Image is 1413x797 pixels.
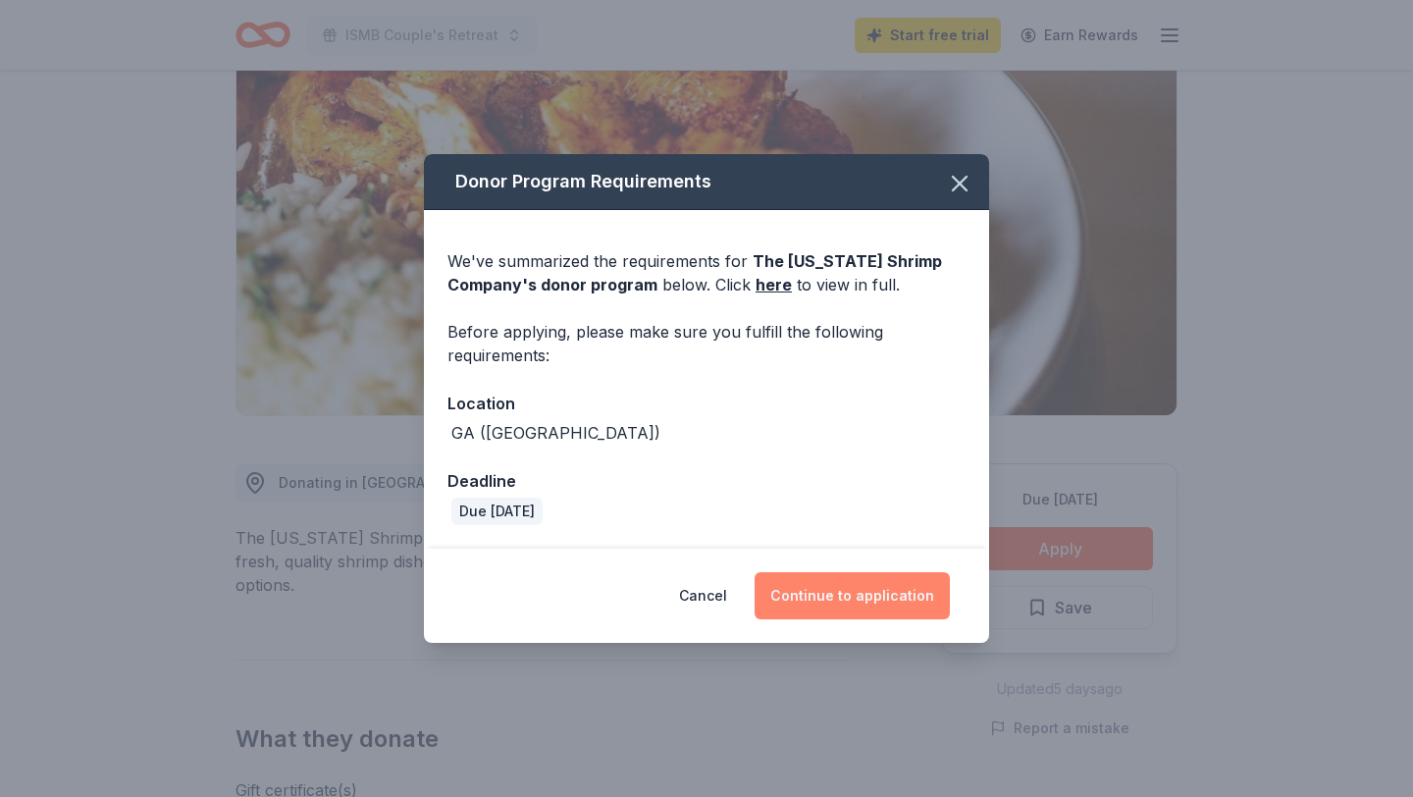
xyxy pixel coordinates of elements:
[679,572,727,619] button: Cancel
[451,498,543,525] div: Due [DATE]
[451,421,660,445] div: GA ([GEOGRAPHIC_DATA])
[424,154,989,210] div: Donor Program Requirements
[447,249,966,296] div: We've summarized the requirements for below. Click to view in full.
[755,572,950,619] button: Continue to application
[447,391,966,416] div: Location
[756,273,792,296] a: here
[447,468,966,494] div: Deadline
[447,320,966,367] div: Before applying, please make sure you fulfill the following requirements:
